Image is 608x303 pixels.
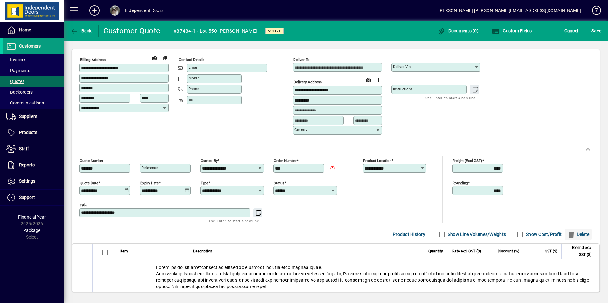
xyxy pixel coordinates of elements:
mat-label: Country [294,127,307,132]
mat-label: Instructions [393,87,412,91]
a: Settings [3,173,64,189]
span: Home [19,27,31,32]
mat-label: Reference [142,165,158,170]
div: Independent Doors [125,5,163,16]
span: Suppliers [19,114,37,119]
button: Save [590,25,603,37]
mat-hint: Use 'Enter' to start a new line [425,94,475,101]
a: Communications [3,98,64,108]
mat-label: Email [189,65,198,70]
span: Rate excl GST ($) [452,248,481,255]
span: Quantity [428,248,443,255]
a: Support [3,190,64,205]
div: [PERSON_NAME] [PERSON_NAME][EMAIL_ADDRESS][DOMAIN_NAME] [438,5,581,16]
button: Copy to Delivery address [160,53,170,63]
span: Reports [19,162,35,167]
button: Product History [390,229,428,240]
a: Backorders [3,87,64,98]
span: Documents (0) [437,28,479,33]
div: #87484-1 - Lot 550 [PERSON_NAME] [173,26,257,36]
span: Products [19,130,37,135]
mat-hint: Use 'Enter' to start a new line [209,217,259,225]
span: Settings [19,178,35,184]
span: Description [193,248,212,255]
label: Show Cost/Profit [525,231,562,238]
button: Documents (0) [436,25,480,37]
label: Show Line Volumes/Weights [446,231,506,238]
span: Financial Year [18,214,46,219]
span: GST ($) [545,248,557,255]
button: Profile [105,5,125,16]
a: Quotes [3,76,64,87]
div: Customer Quote [103,26,161,36]
button: Cancel [563,25,580,37]
span: Staff [19,146,29,151]
span: Cancel [564,26,578,36]
a: View on map [363,75,373,85]
app-page-header-button: Back [64,25,99,37]
span: Communications [6,100,44,105]
span: Back [70,28,92,33]
mat-label: Deliver via [393,64,411,69]
span: Payments [6,68,30,73]
mat-label: Quote date [80,180,98,185]
mat-label: Order number [274,158,297,163]
span: Discount (%) [498,248,519,255]
mat-label: Expiry date [140,180,159,185]
span: S [591,28,594,33]
mat-label: Quoted by [201,158,218,163]
span: Customers [19,44,41,49]
span: Extend excl GST ($) [565,244,591,258]
span: Backorders [6,90,33,95]
button: Custom Fields [490,25,534,37]
mat-label: Quote number [80,158,103,163]
button: Choose address [373,75,383,85]
mat-label: Mobile [189,76,200,80]
mat-label: Freight (excl GST) [453,158,482,163]
span: Item [120,248,128,255]
a: Home [3,22,64,38]
span: Product History [393,229,425,239]
mat-label: Type [201,180,208,185]
span: ave [591,26,601,36]
button: Add [84,5,105,16]
span: Invoices [6,57,26,62]
a: Suppliers [3,109,64,125]
mat-label: Phone [189,86,199,91]
button: Back [69,25,93,37]
button: Delete [565,229,592,240]
a: Knowledge Base [587,1,600,22]
a: Invoices [3,54,64,65]
span: Custom Fields [492,28,532,33]
mat-label: Title [80,203,87,207]
mat-label: Status [274,180,284,185]
mat-label: Deliver To [293,57,310,62]
a: Reports [3,157,64,173]
span: Support [19,195,35,200]
mat-label: Product location [363,158,391,163]
a: Products [3,125,64,141]
a: View on map [150,52,160,63]
a: Staff [3,141,64,157]
app-page-header-button: Delete selection [565,229,595,240]
a: Payments [3,65,64,76]
span: Package [23,228,40,233]
span: Delete [567,229,589,239]
span: Active [268,29,281,33]
span: Quotes [6,79,24,84]
mat-label: Rounding [453,180,468,185]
